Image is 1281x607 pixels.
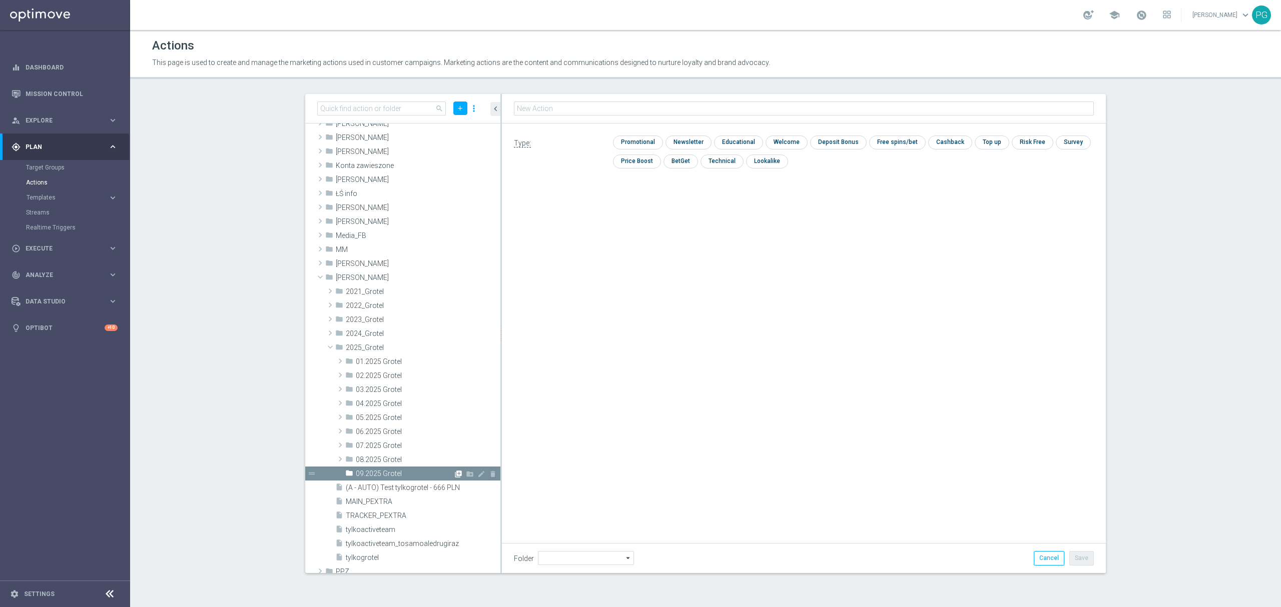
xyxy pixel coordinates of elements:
input: New Action [514,101,1094,115]
button: track_changes Analyze keyboard_arrow_right [11,271,118,279]
i: insert_drive_file [335,553,343,564]
button: Templates keyboard_arrow_right [26,193,118,201]
span: tylkogrotel [346,553,500,562]
i: keyboard_arrow_right [108,115,118,125]
i: folder [345,385,353,396]
span: Krystian P. [336,175,500,184]
span: 09.2025 Grotel [356,469,453,478]
button: gps_fixed Plan keyboard_arrow_right [11,143,118,151]
i: arrow_drop_down [623,551,633,564]
span: tylkoactiveteam_tosamoaledrugiraz [346,539,500,548]
span: Execute [26,245,108,251]
span: TRACKER_PEXTRA [346,511,500,520]
a: Settings [24,591,55,597]
i: folder [345,399,353,410]
span: 2023_Grotel [346,315,500,324]
i: insert_drive_file [335,539,343,550]
i: folder [325,189,333,200]
span: PPZ [336,567,500,576]
a: Actions [26,178,104,186]
i: insert_drive_file [335,483,343,494]
div: PG [1252,5,1271,24]
button: add [453,101,467,115]
input: Quick find action or folder [317,101,446,115]
a: Optibot [26,314,105,341]
span: tylkoactiveteam [346,525,500,534]
i: folder [335,315,343,326]
span: MM [336,245,500,254]
i: folder [325,567,333,578]
span: Templates [27,194,98,200]
span: 06.2025 Grotel [356,427,500,436]
div: Execute [12,244,108,253]
i: insert_drive_file [335,497,343,508]
i: folder [325,231,333,242]
span: 05.2025 Grotel [356,413,500,422]
i: settings [10,589,19,598]
i: folder [325,245,333,256]
button: lightbulb Optibot +10 [11,324,118,332]
i: folder [345,357,353,368]
span: search [435,104,443,112]
i: New Folder [466,470,474,478]
i: equalizer [12,63,21,72]
div: Data Studio [12,297,108,306]
button: play_circle_outline Execute keyboard_arrow_right [11,244,118,252]
i: folder [325,273,333,284]
i: play_circle_outline [12,244,21,253]
span: Patryk P. [336,259,500,268]
button: Save [1069,551,1094,565]
button: Mission Control [11,90,118,98]
i: folder [325,119,333,130]
div: Analyze [12,270,108,279]
i: folder [325,259,333,270]
div: Actions [26,175,129,190]
h1: Actions [152,38,194,53]
button: person_search Explore keyboard_arrow_right [11,116,118,124]
i: Delete [489,470,497,478]
button: Cancel [1034,551,1064,565]
i: insert_drive_file [335,511,343,522]
span: (A - AUTO) Test tylkogrotel - 666 PLN [346,483,500,492]
span: &#x141;&#x15A; info [336,189,500,198]
i: folder [345,413,353,424]
a: Mission Control [26,80,118,107]
span: Kinga W. [336,147,500,156]
button: equalizer Dashboard [11,63,118,71]
div: +10 [105,324,118,331]
div: Dashboard [12,54,118,80]
span: 04.2025 Grotel [356,399,500,408]
i: folder [325,203,333,214]
div: Data Studio keyboard_arrow_right [11,297,118,305]
span: Data Studio [26,298,108,304]
div: Templates [26,190,129,205]
i: folder [325,147,333,158]
span: 2024_Grotel [346,329,500,338]
a: Dashboard [26,54,118,80]
i: lightbulb [12,323,21,332]
i: folder [325,161,333,172]
i: gps_fixed [12,142,21,151]
i: folder [345,469,353,480]
span: school [1109,9,1120,20]
a: [PERSON_NAME]keyboard_arrow_down [1191,7,1252,22]
i: folder [335,343,343,354]
span: 2021_Grotel [346,287,500,296]
span: 02.2025 Grotel [356,371,500,380]
span: Piotr G. [336,273,500,282]
span: Media_FB [336,231,500,240]
i: folder [345,455,353,466]
div: Mission Control [12,80,118,107]
i: insert_drive_file [335,525,343,536]
span: 2022_Grotel [346,301,500,310]
i: folder [335,301,343,312]
div: Target Groups [26,160,129,175]
i: track_changes [12,270,21,279]
div: Streams [26,205,129,220]
span: Explore [26,117,108,123]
